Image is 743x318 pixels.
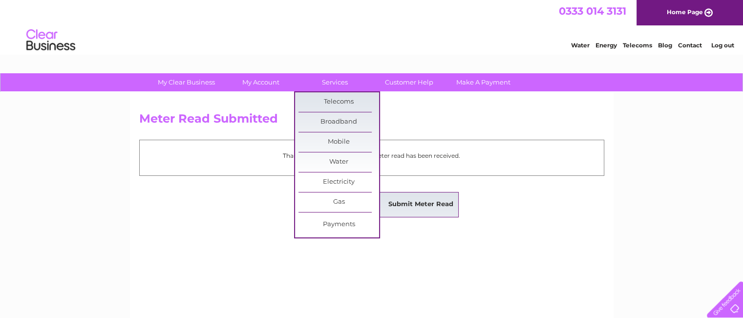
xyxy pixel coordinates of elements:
a: Water [298,152,379,172]
a: Contact [678,42,702,49]
a: Gas [298,192,379,212]
a: Energy [595,42,617,49]
h2: Meter Read Submitted [139,112,604,130]
a: Telecoms [298,92,379,112]
a: Mobile [298,132,379,152]
a: Payments [298,215,379,234]
a: 0333 014 3131 [559,5,626,17]
img: logo.png [26,25,76,55]
a: Electricity [298,172,379,192]
a: My Account [220,73,301,91]
a: Services [295,73,375,91]
a: Submit Meter Read [381,195,461,214]
a: Make A Payment [443,73,524,91]
a: Blog [658,42,672,49]
a: My Clear Business [146,73,227,91]
a: Water [571,42,590,49]
p: Thank you for your time, your meter read has been received. [145,151,599,160]
a: Telecoms [623,42,652,49]
div: Clear Business is a trading name of Verastar Limited (registered in [GEOGRAPHIC_DATA] No. 3667643... [141,5,603,47]
a: Log out [711,42,734,49]
a: Customer Help [369,73,449,91]
a: Broadband [298,112,379,132]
